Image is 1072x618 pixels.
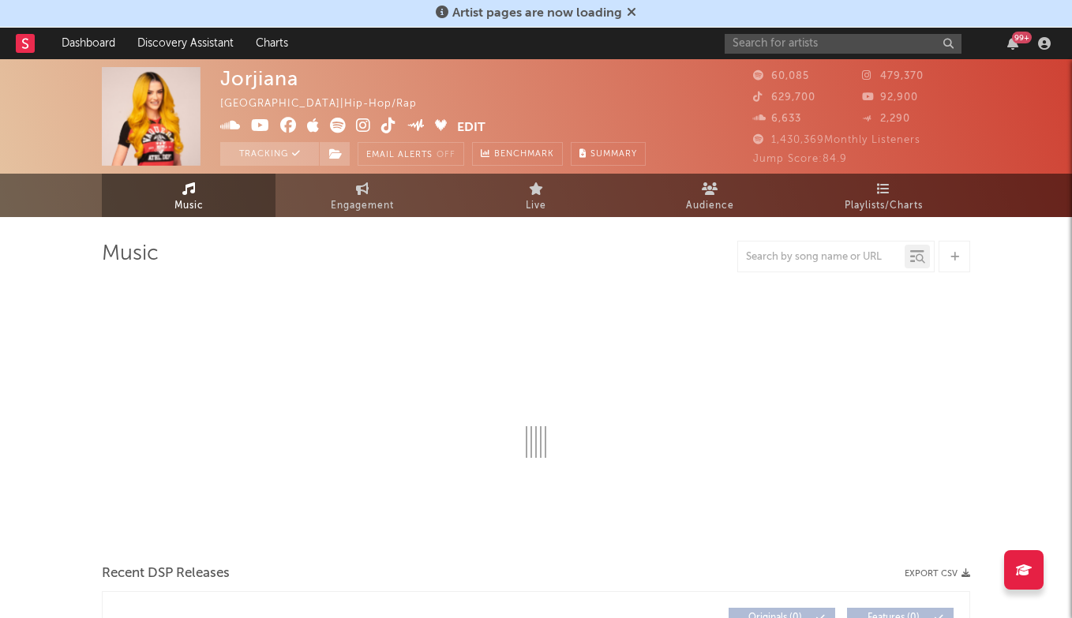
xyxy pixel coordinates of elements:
[753,154,847,164] span: Jump Score: 84.9
[571,142,646,166] button: Summary
[449,174,623,217] a: Live
[452,7,622,20] span: Artist pages are now loading
[437,151,455,159] em: Off
[457,118,485,137] button: Edit
[862,92,918,103] span: 92,900
[526,197,546,215] span: Live
[797,174,970,217] a: Playlists/Charts
[753,71,809,81] span: 60,085
[905,569,970,579] button: Export CSV
[590,150,637,159] span: Summary
[126,28,245,59] a: Discovery Assistant
[753,135,920,145] span: 1,430,369 Monthly Listeners
[331,197,394,215] span: Engagement
[725,34,961,54] input: Search for artists
[686,197,734,215] span: Audience
[174,197,204,215] span: Music
[862,114,910,124] span: 2,290
[275,174,449,217] a: Engagement
[627,7,636,20] span: Dismiss
[245,28,299,59] a: Charts
[494,145,554,164] span: Benchmark
[753,92,815,103] span: 629,700
[753,114,801,124] span: 6,633
[862,71,924,81] span: 479,370
[102,564,230,583] span: Recent DSP Releases
[220,142,319,166] button: Tracking
[51,28,126,59] a: Dashboard
[102,174,275,217] a: Music
[472,142,563,166] a: Benchmark
[220,95,435,114] div: [GEOGRAPHIC_DATA] | Hip-Hop/Rap
[1012,32,1032,43] div: 99 +
[1007,37,1018,50] button: 99+
[220,67,298,90] div: Jorjiana
[623,174,797,217] a: Audience
[845,197,923,215] span: Playlists/Charts
[358,142,464,166] button: Email AlertsOff
[738,251,905,264] input: Search by song name or URL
